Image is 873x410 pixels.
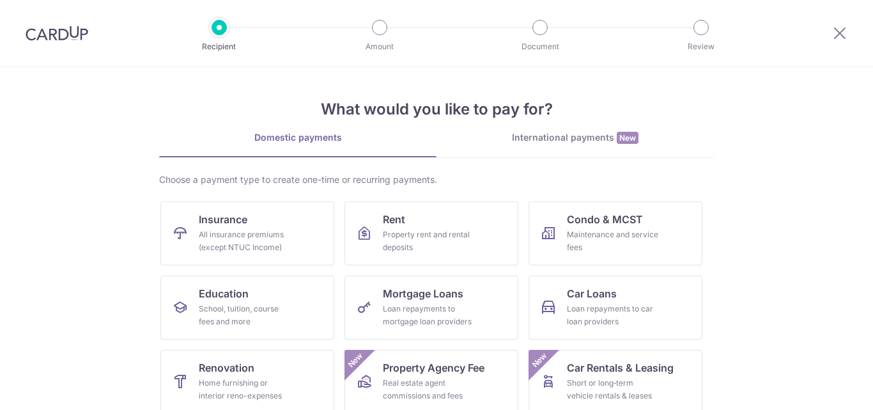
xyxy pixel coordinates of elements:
div: All insurance premiums (except NTUC Income) [199,228,291,254]
div: Choose a payment type to create one-time or recurring payments. [159,173,714,186]
span: Renovation [199,360,254,375]
span: New [617,132,638,144]
a: RentProperty rent and rental deposits [344,201,518,265]
p: Review [654,40,748,53]
span: New [345,350,366,371]
a: Condo & MCSTMaintenance and service fees [529,201,702,265]
span: Education [199,286,249,301]
img: CardUp [26,26,88,41]
div: Loan repayments to mortgage loan providers [383,303,475,328]
div: Domestic payments [159,131,436,144]
div: Home furnishing or interior reno-expenses [199,377,291,402]
span: Property Agency Fee [383,360,484,375]
span: Condo & MCST [567,212,643,227]
span: Rent [383,212,405,227]
div: International payments [436,131,714,145]
div: Maintenance and service fees [567,228,659,254]
p: Document [493,40,587,53]
p: Recipient [172,40,267,53]
div: Loan repayments to car loan providers [567,303,659,328]
a: InsuranceAll insurance premiums (except NTUC Income) [160,201,334,265]
div: Short or long‑term vehicle rentals & leases [567,377,659,402]
a: EducationSchool, tuition, course fees and more [160,276,334,340]
a: Mortgage LoansLoan repayments to mortgage loan providers [344,276,518,340]
span: Mortgage Loans [383,286,463,301]
span: Insurance [199,212,247,227]
span: New [529,350,550,371]
h4: What would you like to pay for? [159,98,714,121]
iframe: Opens a widget where you can find more information [791,372,860,404]
a: Car LoansLoan repayments to car loan providers [529,276,702,340]
div: Real estate agent commissions and fees [383,377,475,402]
div: School, tuition, course fees and more [199,303,291,328]
p: Amount [332,40,427,53]
div: Property rent and rental deposits [383,228,475,254]
span: Car Rentals & Leasing [567,360,674,375]
span: Car Loans [567,286,617,301]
